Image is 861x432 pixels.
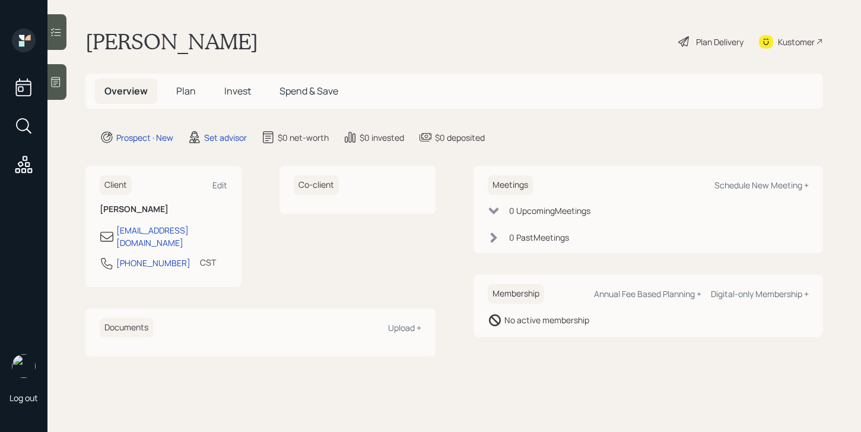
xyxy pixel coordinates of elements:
div: Annual Fee Based Planning + [594,288,701,299]
div: [PHONE_NUMBER] [116,257,190,269]
div: 0 Past Meeting s [509,231,569,244]
div: Plan Delivery [696,36,744,48]
h6: [PERSON_NAME] [100,204,227,215]
div: Prospect · New [116,131,173,144]
span: Overview [104,84,148,97]
div: Log out [9,392,38,403]
h6: Co-client [294,175,339,195]
h6: Documents [100,318,153,338]
div: Digital-only Membership + [711,288,809,299]
div: 0 Upcoming Meeting s [509,204,590,217]
h6: Client [100,175,132,195]
div: No active membership [504,314,589,326]
div: Schedule New Meeting + [714,179,809,191]
div: Kustomer [778,36,815,48]
div: CST [200,256,216,269]
div: Upload + [388,322,421,333]
div: Edit [212,179,227,191]
div: $0 deposited [435,131,485,144]
span: Invest [224,84,251,97]
span: Spend & Save [279,84,338,97]
div: $0 invested [360,131,404,144]
div: [EMAIL_ADDRESS][DOMAIN_NAME] [116,224,227,249]
img: retirable_logo.png [12,354,36,378]
h1: [PERSON_NAME] [85,29,258,55]
h6: Meetings [488,175,533,195]
div: $0 net-worth [278,131,329,144]
h6: Membership [488,284,544,304]
span: Plan [176,84,196,97]
div: Set advisor [204,131,247,144]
